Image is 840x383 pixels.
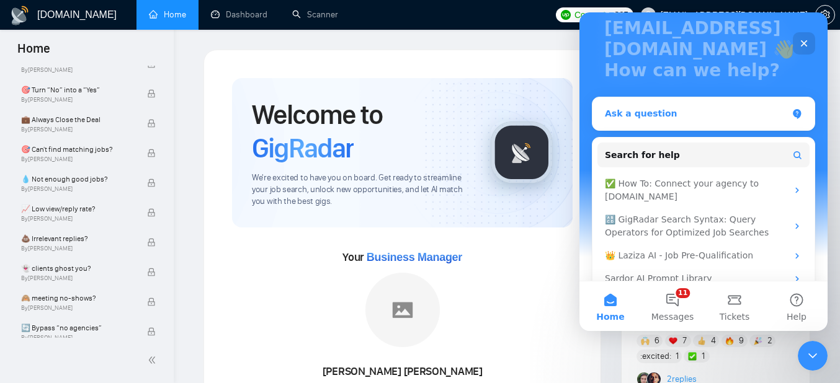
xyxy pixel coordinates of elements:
span: By [PERSON_NAME] [21,245,135,252]
span: By [PERSON_NAME] [21,126,135,133]
span: lock [147,119,156,128]
span: lock [147,178,156,187]
img: upwork-logo.png [561,10,571,20]
button: Tickets [124,269,186,319]
span: Search for help [25,136,101,149]
span: By [PERSON_NAME] [21,66,135,74]
span: lock [147,327,156,336]
div: Ask a question [12,84,236,118]
span: GigRadar [252,131,354,165]
span: Tickets [140,300,171,309]
span: We're excited to have you on board. Get ready to streamline your job search, unlock new opportuni... [252,172,471,208]
span: lock [147,268,156,276]
span: lock [147,149,156,157]
div: Sardor AI Prompt Library [25,260,208,273]
div: 🔠 GigRadar Search Syntax: Query Operators for Optimized Job Searches [25,201,208,227]
span: By [PERSON_NAME] [21,215,135,222]
div: 👑 Laziza AI - Job Pre-Qualification [25,237,208,250]
span: 1 [702,350,705,363]
span: By [PERSON_NAME] [21,304,135,312]
button: Messages [62,269,124,319]
span: By [PERSON_NAME] [21,156,135,163]
span: Your [342,250,462,264]
span: setting [816,10,834,20]
img: ❤️ [669,337,677,345]
button: Help [186,269,248,319]
span: 2 [767,335,772,347]
a: dashboardDashboard [211,9,267,20]
span: double-left [148,354,160,366]
div: ✅ How To: Connect your agency to [DOMAIN_NAME] [18,160,230,196]
span: lock [147,208,156,217]
span: 365 [614,8,628,22]
span: user [644,11,653,19]
span: 4 [711,335,716,347]
span: 📈 Low view/reply rate? [21,203,135,215]
img: 🎉 [754,337,762,345]
h1: Welcome to [252,98,471,165]
img: 🙌 [641,337,650,345]
span: By [PERSON_NAME] [21,275,135,282]
span: Connects: [574,8,612,22]
span: 💩 Irrelevant replies? [21,232,135,245]
span: Home [17,300,45,309]
button: setting [815,5,835,25]
img: placeholder.png [365,273,440,347]
span: 6 [655,335,659,347]
div: Close [213,20,236,42]
div: Sardor AI Prompt Library [18,255,230,278]
span: 🙈 meeting no-shows? [21,292,135,304]
a: setting [815,10,835,20]
button: Search for help [18,130,230,155]
span: Home [7,40,60,66]
span: 👻 clients ghost you? [21,262,135,275]
span: 🎯 Can't find matching jobs? [21,143,135,156]
span: 1 [676,350,679,363]
img: logo [10,6,30,25]
span: Business Manager [367,251,462,263]
span: By [PERSON_NAME] [21,185,135,193]
span: :excited: [640,350,671,363]
div: 🔠 GigRadar Search Syntax: Query Operators for Optimized Job Searches [18,196,230,232]
img: 🔥 [725,337,734,345]
img: 👍 [697,337,706,345]
iframe: Intercom live chat [579,12,828,331]
div: [PERSON_NAME] [PERSON_NAME] [310,361,494,382]
span: 🔄 Bypass “no agencies” [21,322,135,334]
span: Messages [72,300,115,309]
div: Ask a question [25,95,208,108]
span: 9 [739,335,744,347]
iframe: To enrich screen reader interactions, please activate Accessibility in Grammarly extension settings [798,341,828,371]
a: searchScanner [292,9,338,20]
span: By [PERSON_NAME] [21,96,135,103]
img: gigradar-logo.png [491,121,553,183]
span: lock [147,89,156,98]
span: 💼 Always Close the Deal [21,113,135,126]
span: Help [207,300,227,309]
span: 🎯 Turn “No” into a “Yes” [21,84,135,96]
div: 👑 Laziza AI - Job Pre-Qualification [18,232,230,255]
a: homeHome [149,9,186,20]
span: lock [147,297,156,306]
span: 7 [682,335,687,347]
span: 💧 Not enough good jobs? [21,173,135,185]
span: lock [147,238,156,247]
img: ✅ [688,352,697,361]
p: How can we help? [25,48,223,69]
span: By [PERSON_NAME] [21,334,135,341]
div: ✅ How To: Connect your agency to [DOMAIN_NAME] [25,165,208,191]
